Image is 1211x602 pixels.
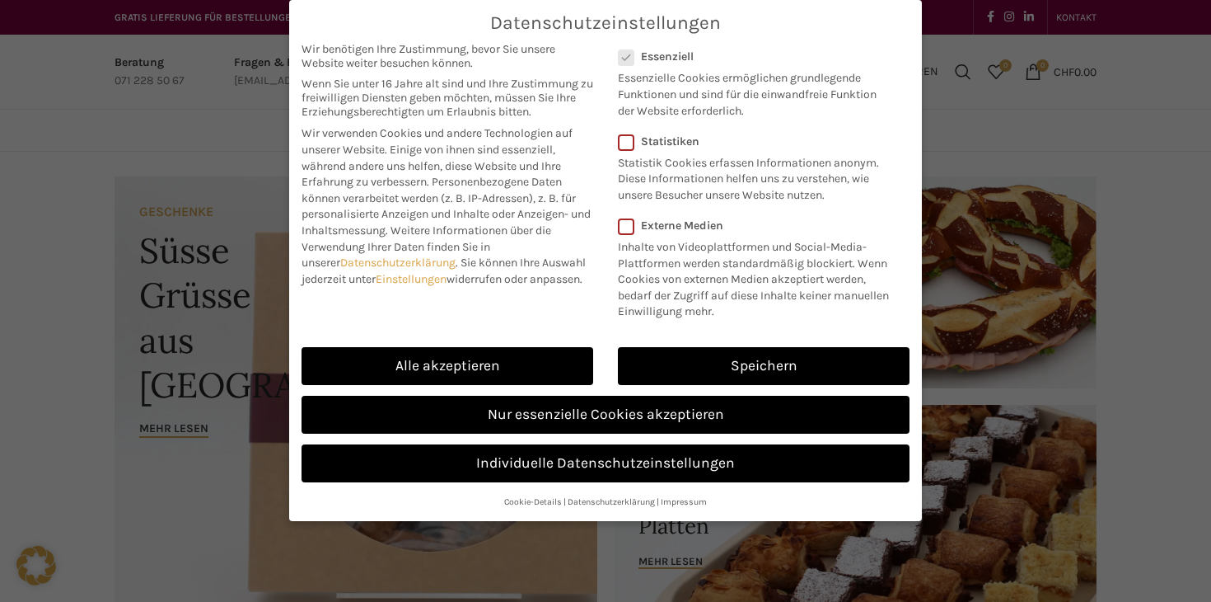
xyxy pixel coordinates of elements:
span: Weitere Informationen über die Verwendung Ihrer Daten finden Sie in unserer . [302,223,551,270]
span: Wenn Sie unter 16 Jahre alt sind und Ihre Zustimmung zu freiwilligen Diensten geben möchten, müss... [302,77,593,119]
a: Alle akzeptieren [302,347,593,385]
p: Inhalte von Videoplattformen und Social-Media-Plattformen werden standardmäßig blockiert. Wenn Co... [618,233,899,320]
a: Datenschutzerklärung [568,496,655,507]
p: Essenzielle Cookies ermöglichen grundlegende Funktionen und sind für die einwandfreie Funktion de... [618,63,888,119]
label: Externe Medien [618,219,899,233]
a: Cookie-Details [504,496,562,507]
span: Personenbezogene Daten können verarbeitet werden (z. B. IP-Adressen), z. B. für personalisierte A... [302,175,591,238]
p: Statistik Cookies erfassen Informationen anonym. Diese Informationen helfen uns zu verstehen, wie... [618,148,888,204]
a: Individuelle Datenschutzeinstellungen [302,444,909,482]
a: Einstellungen [376,272,447,286]
label: Statistiken [618,134,888,148]
span: Sie können Ihre Auswahl jederzeit unter widerrufen oder anpassen. [302,256,586,286]
label: Essenziell [618,49,888,63]
a: Datenschutzerklärung [340,256,456,270]
span: Wir benötigen Ihre Zustimmung, bevor Sie unsere Website weiter besuchen können. [302,42,593,70]
span: Wir verwenden Cookies und andere Technologien auf unserer Website. Einige von ihnen sind essenzie... [302,126,573,189]
a: Impressum [661,496,707,507]
span: Datenschutzeinstellungen [490,12,721,34]
a: Nur essenzielle Cookies akzeptieren [302,396,909,434]
a: Speichern [618,347,909,385]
